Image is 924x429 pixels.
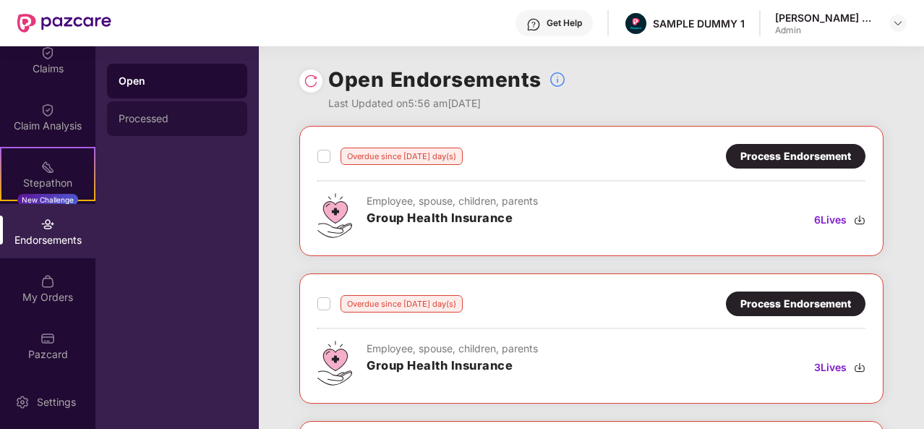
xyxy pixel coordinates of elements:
img: svg+xml;base64,PHN2ZyBpZD0iRG93bmxvYWQtMzJ4MzIiIHhtbG5zPSJodHRwOi8vd3d3LnczLm9yZy8yMDAwL3N2ZyIgd2... [854,362,865,373]
div: Employee, spouse, children, parents [367,341,538,357]
div: Employee, spouse, children, parents [367,193,538,209]
img: svg+xml;base64,PHN2ZyBpZD0iQ2xhaW0iIHhtbG5zPSJodHRwOi8vd3d3LnczLm9yZy8yMDAwL3N2ZyIgd2lkdGg9IjIwIi... [40,103,55,117]
img: svg+xml;base64,PHN2ZyBpZD0iSW5mb18tXzMyeDMyIiBkYXRhLW5hbWU9IkluZm8gLSAzMngzMiIgeG1sbnM9Imh0dHA6Ly... [549,71,566,88]
span: 6 Lives [814,212,847,228]
h3: Group Health Insurance [367,209,538,228]
div: Process Endorsement [740,148,851,164]
div: Process Endorsement [740,296,851,312]
img: svg+xml;base64,PHN2ZyB4bWxucz0iaHR0cDovL3d3dy53My5vcmcvMjAwMC9zdmciIHdpZHRoPSIyMSIgaGVpZ2h0PSIyMC... [40,160,55,174]
div: Settings [33,395,80,409]
img: New Pazcare Logo [17,14,111,33]
img: svg+xml;base64,PHN2ZyBpZD0iUmVsb2FkLTMyeDMyIiB4bWxucz0iaHR0cDovL3d3dy53My5vcmcvMjAwMC9zdmciIHdpZH... [304,74,318,88]
img: svg+xml;base64,PHN2ZyBpZD0iUGF6Y2FyZCIgeG1sbnM9Imh0dHA6Ly93d3cudzMub3JnLzIwMDAvc3ZnIiB3aWR0aD0iMj... [40,331,55,346]
h3: Group Health Insurance [367,357,538,375]
img: svg+xml;base64,PHN2ZyBpZD0iU2V0dGluZy0yMHgyMCIgeG1sbnM9Imh0dHA6Ly93d3cudzMub3JnLzIwMDAvc3ZnIiB3aW... [15,395,30,409]
div: Open [119,74,236,88]
img: svg+xml;base64,PHN2ZyBpZD0iSGVscC0zMngzMiIgeG1sbnM9Imh0dHA6Ly93d3cudzMub3JnLzIwMDAvc3ZnIiB3aWR0aD... [526,17,541,32]
img: Pazcare_Alternative_logo-01-01.png [625,13,646,34]
div: Overdue since [DATE] day(s) [341,148,463,165]
img: svg+xml;base64,PHN2ZyBpZD0iQ2xhaW0iIHhtbG5zPSJodHRwOi8vd3d3LnczLm9yZy8yMDAwL3N2ZyIgd2lkdGg9IjIwIi... [40,46,55,60]
img: svg+xml;base64,PHN2ZyBpZD0iRW5kb3JzZW1lbnRzIiB4bWxucz0iaHR0cDovL3d3dy53My5vcmcvMjAwMC9zdmciIHdpZH... [40,217,55,232]
img: svg+xml;base64,PHN2ZyB4bWxucz0iaHR0cDovL3d3dy53My5vcmcvMjAwMC9zdmciIHdpZHRoPSI0Ny43MTQiIGhlaWdodD... [317,341,352,386]
div: Get Help [547,17,582,29]
img: svg+xml;base64,PHN2ZyB4bWxucz0iaHR0cDovL3d3dy53My5vcmcvMjAwMC9zdmciIHdpZHRoPSI0Ny43MTQiIGhlaWdodD... [317,193,352,238]
span: 3 Lives [814,360,847,375]
img: svg+xml;base64,PHN2ZyBpZD0iTXlfT3JkZXJzIiBkYXRhLW5hbWU9Ik15IE9yZGVycyIgeG1sbnM9Imh0dHA6Ly93d3cudz... [40,274,55,289]
div: Admin [775,25,876,36]
h1: Open Endorsements [328,64,542,95]
div: SAMPLE DUMMY 1 [653,17,745,30]
div: [PERSON_NAME] K S [775,11,876,25]
div: Overdue since [DATE] day(s) [341,295,463,313]
div: Processed [119,113,236,124]
div: Last Updated on 5:56 am[DATE] [328,95,566,111]
img: svg+xml;base64,PHN2ZyBpZD0iRG93bmxvYWQtMzJ4MzIiIHhtbG5zPSJodHRwOi8vd3d3LnczLm9yZy8yMDAwL3N2ZyIgd2... [854,214,865,226]
div: New Challenge [17,194,78,205]
div: Stepathon [1,176,94,190]
img: svg+xml;base64,PHN2ZyBpZD0iRHJvcGRvd24tMzJ4MzIiIHhtbG5zPSJodHRwOi8vd3d3LnczLm9yZy8yMDAwL3N2ZyIgd2... [892,17,904,29]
